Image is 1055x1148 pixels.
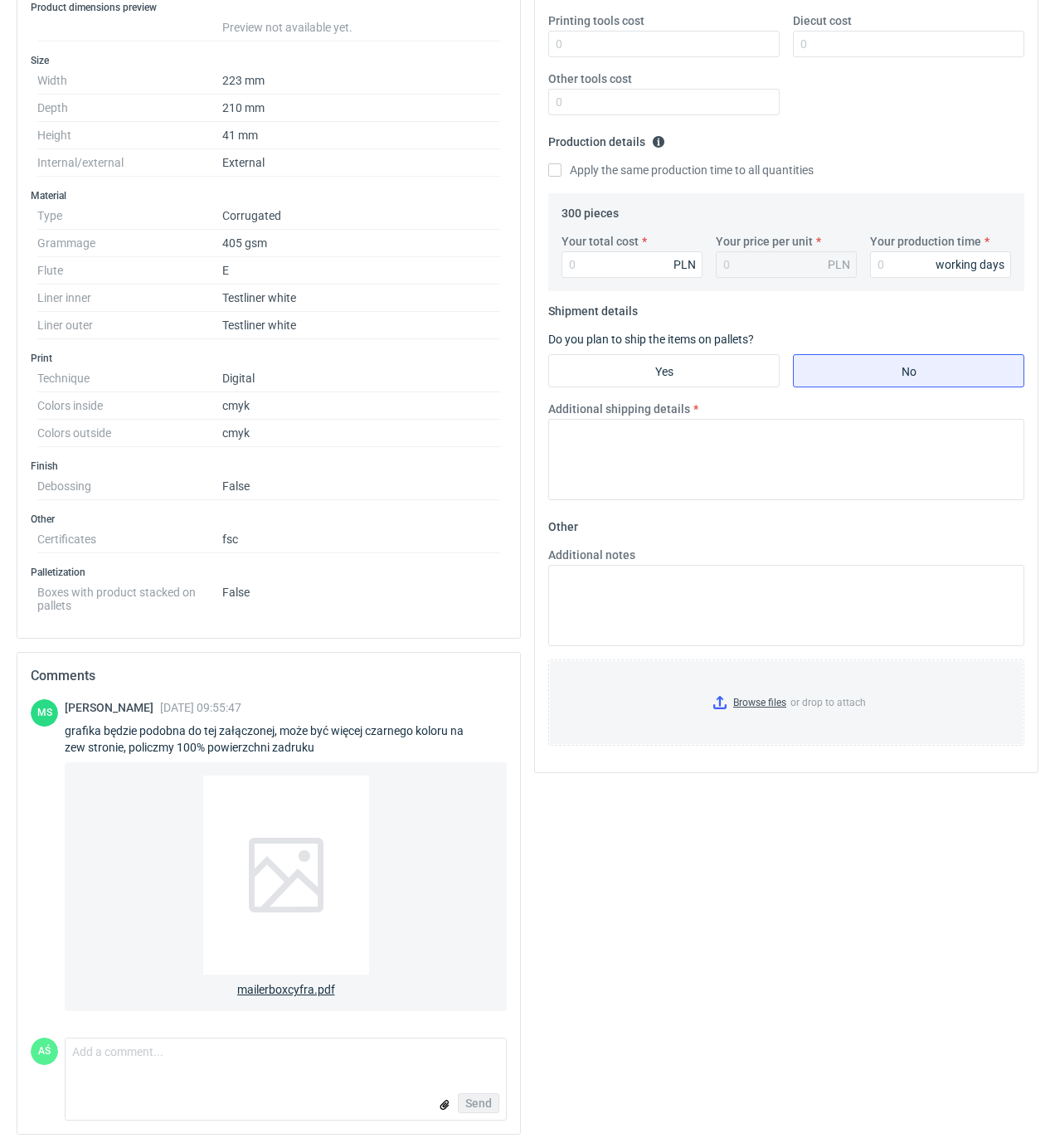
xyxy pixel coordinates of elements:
label: or drop to attach [549,660,1023,745]
h3: Print [31,352,507,365]
dd: 223 mm [222,67,500,95]
span: Send [465,1097,492,1109]
div: working days [936,256,1004,273]
h2: Comments [31,666,507,686]
dt: Grammage [37,230,222,257]
label: Printing tools cost [548,12,644,29]
legend: Other [548,513,578,533]
label: Other tools cost [548,71,632,87]
h3: Product dimensions preview [31,1,507,14]
a: mailerboxcyfra.pdf [65,762,507,1011]
dt: Type [37,202,222,230]
div: PLN [673,256,696,273]
button: Send [458,1093,499,1113]
dd: Digital [222,365,500,392]
dt: Colors outside [37,420,222,447]
div: Adrian Świerżewski [31,1038,58,1065]
h3: Material [31,189,507,202]
dd: cmyk [222,420,500,447]
label: Diecut cost [793,12,852,29]
dt: Technique [37,365,222,392]
label: Yes [548,354,780,387]
input: 0 [548,31,780,57]
figcaption: MS [31,699,58,727]
dd: cmyk [222,392,500,420]
dt: Debossing [37,473,222,500]
span: mailerboxcyfra.pdf [237,975,335,998]
dt: Flute [37,257,222,285]
dd: E [222,257,500,285]
dd: False [222,473,500,500]
dt: Width [37,67,222,95]
figcaption: AŚ [31,1038,58,1065]
h3: Palletization [31,566,507,579]
h3: Finish [31,460,507,473]
dd: fsc [222,526,500,553]
label: Additional shipping details [548,401,690,417]
legend: 300 pieces [562,200,619,220]
dd: Testliner white [222,285,500,312]
dt: Internal/external [37,149,222,177]
legend: Production details [548,129,665,148]
dd: 41 mm [222,122,500,149]
label: Your total cost [562,233,639,250]
h3: Other [31,513,507,526]
span: [DATE] 09:55:47 [160,701,241,714]
dt: Height [37,122,222,149]
dd: External [222,149,500,177]
dd: False [222,579,500,612]
dt: Certificates [37,526,222,553]
input: 0 [548,89,780,115]
div: PLN [828,256,850,273]
dt: Liner outer [37,312,222,339]
dd: 210 mm [222,95,500,122]
label: Your price per unit [716,233,813,250]
div: Maciej Sikora [31,699,58,727]
dt: Boxes with product stacked on pallets [37,579,222,612]
label: Do you plan to ship the items on pallets? [548,333,754,346]
label: Apply the same production time to all quantities [548,162,814,178]
h3: Size [31,54,507,67]
dt: Colors inside [37,392,222,420]
dd: Testliner white [222,312,500,339]
span: [PERSON_NAME] [65,701,160,714]
label: Additional notes [548,547,635,563]
label: Your production time [870,233,981,250]
input: 0 [870,251,1011,278]
dd: Corrugated [222,202,500,230]
dt: Depth [37,95,222,122]
dd: 405 gsm [222,230,500,257]
label: No [793,354,1024,387]
input: 0 [562,251,703,278]
input: 0 [793,31,1024,57]
legend: Shipment details [548,298,638,318]
span: Preview not available yet. [222,21,352,34]
div: grafika będzie podobna do tej załączonej, może być więcej czarnego koloru na zew stronie, policzm... [65,722,507,756]
dt: Liner inner [37,285,222,312]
